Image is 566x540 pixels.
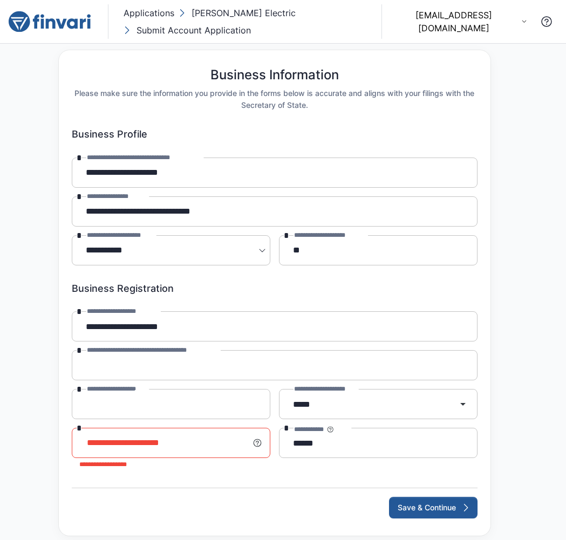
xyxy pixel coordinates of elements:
h5: Business Information [210,67,339,83]
button: [EMAIL_ADDRESS][DOMAIN_NAME] [391,9,527,35]
h6: Please make sure the information you provide in the forms below is accurate and aligns with your ... [72,87,478,111]
button: Applications [121,4,176,22]
button: [PERSON_NAME] Electric [176,4,298,22]
p: Submit Account Application [137,24,251,37]
h6: Business Profile [72,128,478,140]
button: Submit Account Application [121,22,253,39]
button: Contact Support [536,11,557,32]
p: [EMAIL_ADDRESS][DOMAIN_NAME] [391,9,517,35]
button: Open [452,393,474,415]
h6: Business Registration [72,283,478,295]
p: Applications [124,6,174,19]
p: [PERSON_NAME] Electric [192,6,296,19]
button: Save & Continue [389,497,478,518]
img: logo [9,11,91,32]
